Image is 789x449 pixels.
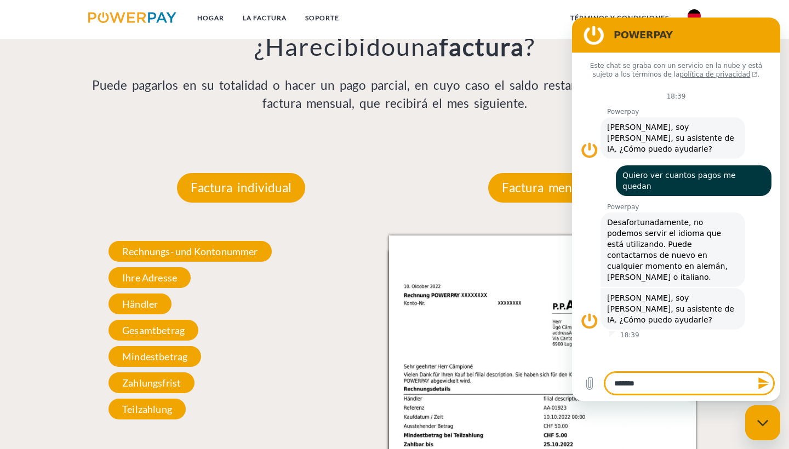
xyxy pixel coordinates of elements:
[572,18,780,401] iframe: Ventana de mensajería
[177,173,305,203] p: Factura individual
[439,32,524,61] b: factura
[108,320,198,341] span: Gesamtbetrag
[745,405,780,440] iframe: Schaltfläche zum Öffnen des Messaging-Fensters; Konversation läuft
[108,346,201,367] span: Mindestbetrag
[108,399,186,419] span: Teilzahlung
[188,8,233,28] a: HOGAR
[108,241,272,262] span: Rechnungs- und Kontonummer
[561,8,678,28] a: Términos y condiciones
[296,8,348,28] a: SOPORTE
[108,267,191,288] span: Ihre Adresse
[233,8,296,28] a: LA FACTURA
[88,12,176,23] img: logo-powerpay.svg
[88,31,701,62] h3: ¿Ha recibido una ?
[688,9,701,22] img: De
[108,372,195,393] span: Zahlungsfrist
[88,76,701,113] p: Puede pagarlos en su totalidad o hacer un pago parcial, en cuyo caso el saldo restante se transfe...
[108,293,171,314] span: Händler
[488,173,608,203] p: Factura mensual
